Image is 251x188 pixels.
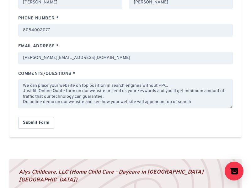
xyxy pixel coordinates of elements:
h3: Alys Childcare, LLC (Home Child Care - Daycare in [GEOGRAPHIC_DATA] [GEOGRAPHIC_DATA]) [19,169,232,184]
label: Email Address * [18,43,233,50]
input: Submit Form [18,117,54,128]
label: Phone Number * [18,15,233,22]
button: Show survey [225,162,243,180]
label: Comments/Questions * [18,70,233,77]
